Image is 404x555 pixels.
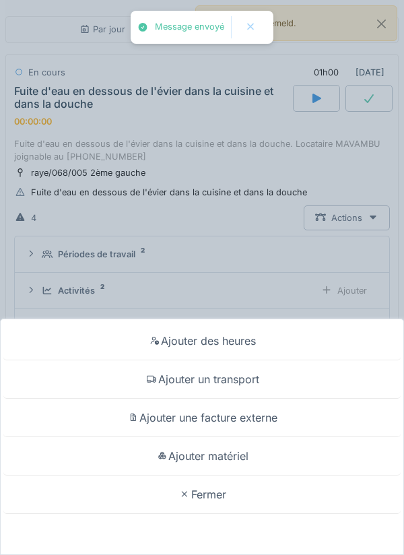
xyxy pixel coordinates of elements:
div: Ajouter un transport [3,360,401,399]
div: Message envoyé [155,22,224,33]
div: Ajouter des heures [3,322,401,360]
div: Ajouter une facture externe [3,399,401,437]
div: Ajouter matériel [3,437,401,476]
div: Fermer [3,476,401,514]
